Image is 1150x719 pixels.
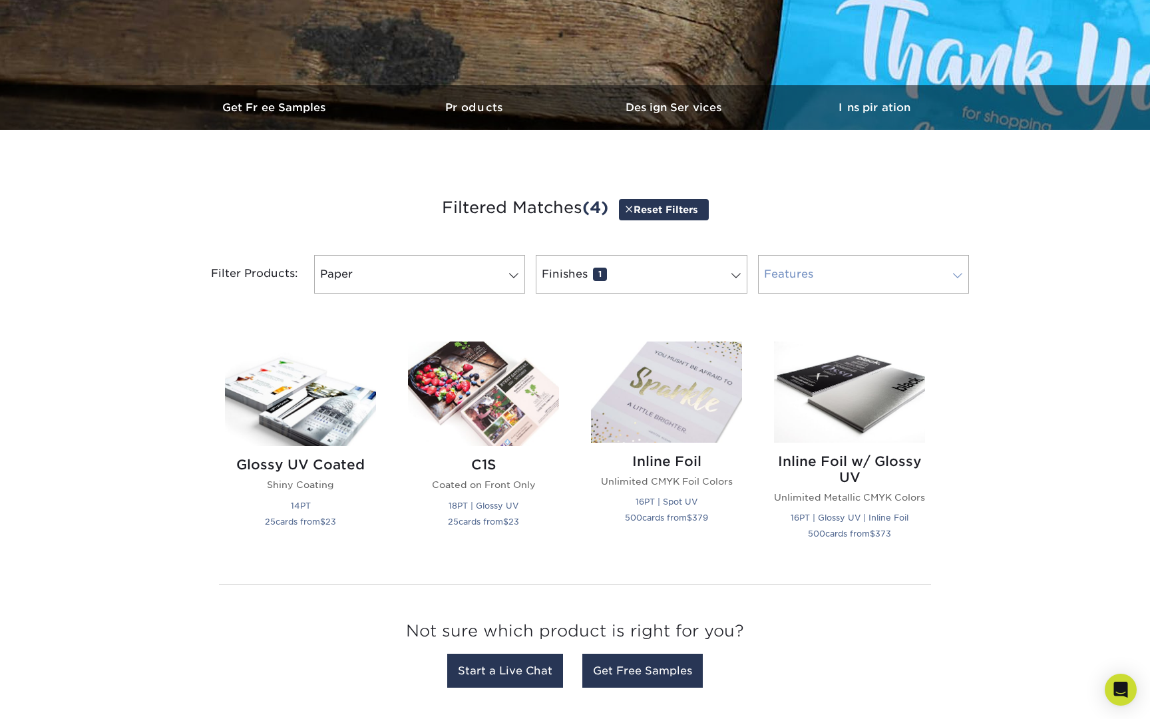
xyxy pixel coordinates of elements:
[225,342,376,557] a: Glossy UV Coated Postcards Glossy UV Coated Shiny Coating 14PT 25cards from$23
[692,513,708,523] span: 379
[265,517,276,527] span: 25
[325,517,336,527] span: 23
[575,85,775,130] a: Design Services
[219,611,931,657] h3: Not sure which product is right for you?
[448,517,519,527] small: cards from
[687,513,692,523] span: $
[774,453,925,485] h2: Inline Foil w/ Glossy UV
[808,529,825,539] span: 500
[870,529,875,539] span: $
[774,342,925,442] img: Inline Foil w/ Glossy UV Postcards
[265,517,336,527] small: cards from
[774,491,925,504] p: Unlimited Metallic CMYK Colors
[625,513,708,523] small: cards from
[582,198,608,217] span: (4)
[320,517,325,527] span: $
[591,342,742,442] img: Inline Foil Postcards
[508,517,519,527] span: 23
[775,85,974,130] a: Inspiration
[791,513,908,523] small: 16PT | Glossy UV | Inline Foil
[591,475,742,488] p: Unlimited CMYK Foil Colors
[591,342,742,557] a: Inline Foil Postcards Inline Foil Unlimited CMYK Foil Colors 16PT | Spot UV 500cards from$379
[225,478,376,491] p: Shiny Coating
[1105,674,1137,706] div: Open Intercom Messenger
[176,255,309,294] div: Filter Products:
[536,255,747,294] a: Finishes1
[375,101,575,114] h3: Products
[625,513,642,523] span: 500
[408,342,559,557] a: C1S Postcards C1S Coated on Front Only 18PT | Glossy UV 25cards from$23
[503,517,508,527] span: $
[314,255,525,294] a: Paper
[775,101,974,114] h3: Inspiration
[448,517,459,527] span: 25
[176,85,375,130] a: Get Free Samples
[225,342,376,446] img: Glossy UV Coated Postcards
[808,529,891,539] small: cards from
[375,85,575,130] a: Products
[636,497,697,507] small: 16PT | Spot UV
[875,529,891,539] span: 373
[176,101,375,114] h3: Get Free Samples
[225,457,376,473] h2: Glossy UV Coated
[774,342,925,557] a: Inline Foil w/ Glossy UV Postcards Inline Foil w/ Glossy UV Unlimited Metallic CMYK Colors 16PT |...
[582,654,703,688] a: Get Free Samples
[449,501,518,511] small: 18PT | Glossy UV
[408,478,559,491] p: Coated on Front Only
[591,453,742,469] h2: Inline Foil
[291,501,311,511] small: 14PT
[447,654,563,688] a: Start a Live Chat
[408,457,559,473] h2: C1S
[619,199,709,220] a: Reset Filters
[575,101,775,114] h3: Design Services
[593,268,607,281] span: 1
[758,255,969,294] a: Features
[186,178,964,239] h3: Filtered Matches
[408,342,559,446] img: C1S Postcards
